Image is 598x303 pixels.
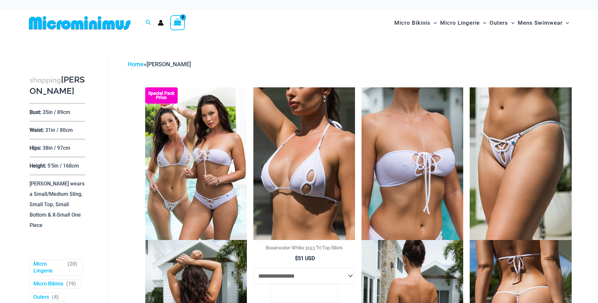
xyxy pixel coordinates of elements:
[516,13,571,33] a: Mens SwimwearMenu ToggleMenu Toggle
[43,109,70,115] p: 35in / 89cm
[30,163,46,169] p: Height:
[33,261,65,274] a: Micro Lingerie
[30,145,41,151] p: Hips:
[439,13,488,33] a: Micro LingerieMenu ToggleMenu Toggle
[26,16,133,30] img: MM SHOP LOGO FLAT
[270,284,338,303] input: Product quantity
[47,163,79,169] p: 5’5in / 168cm
[128,61,191,68] span: »
[158,20,164,26] a: Account icon link
[488,13,516,33] a: OutersMenu ToggleMenu Toggle
[508,15,515,31] span: Menu Toggle
[30,109,41,115] p: Bust:
[480,15,486,31] span: Menu Toggle
[430,15,437,31] span: Menu Toggle
[170,15,185,30] a: View Shopping Cart, empty
[54,294,57,300] span: 4
[33,281,63,287] a: Micro Bikinis
[30,127,44,133] p: Waist:
[145,87,247,240] img: Collection Pack (5)
[392,12,572,34] nav: Site Navigation
[362,87,463,240] img: Breakwater White 341 Top 01
[440,15,480,31] span: Micro Lingerie
[68,281,74,287] span: 19
[52,294,59,301] span: ( )
[295,255,315,261] bdi: 51 USD
[43,145,70,151] p: 38in / 97cm
[393,13,439,33] a: Micro BikinisMenu ToggleMenu Toggle
[563,15,569,31] span: Menu Toggle
[66,281,76,287] span: ( )
[394,15,430,31] span: Micro Bikinis
[33,294,49,301] a: Outers
[253,245,355,251] a: Breakwater White 3153 Tri Top Bikini
[518,15,563,31] span: Mens Swimwear
[70,261,75,267] span: 20
[128,61,144,68] a: Home
[146,61,191,68] span: [PERSON_NAME]
[490,15,508,31] span: Outers
[45,127,73,133] p: 31in / 80cm
[30,76,61,84] span: shopping
[253,87,355,240] img: Breakwater White 3153 Top 01
[145,91,178,100] b: Special Pack Price
[146,19,151,27] a: Search icon link
[68,261,77,274] span: ( )
[30,74,85,97] h3: [PERSON_NAME]
[30,181,84,228] p: [PERSON_NAME] wears a Small/Medium Sling, Small Top, Small Bottom & X-Small One Piece
[470,87,571,240] img: Breakwater White 4856 Micro Bottom 01
[295,255,298,261] span: $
